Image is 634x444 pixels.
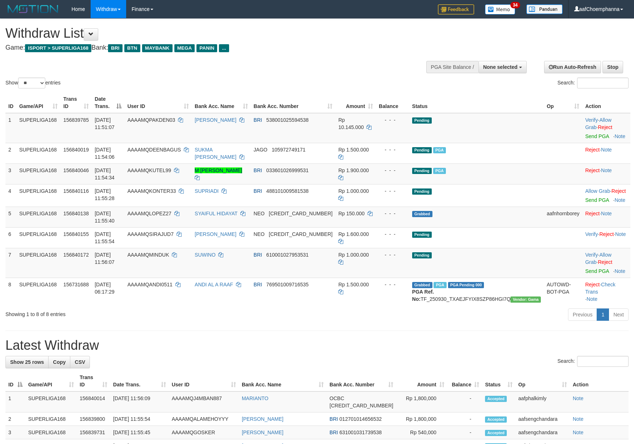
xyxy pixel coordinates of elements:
td: Rp 1,800,000 [396,391,447,412]
span: None selected [483,64,518,70]
a: Reject [599,231,614,237]
span: 34 [510,2,520,8]
span: BRI [254,167,262,173]
span: Accepted [485,430,507,436]
span: Grabbed [412,282,432,288]
span: Marked by aafromsomean [434,282,446,288]
span: OCBC [330,395,344,401]
a: Reject [585,282,600,287]
span: 156839785 [63,117,89,123]
span: MAYBANK [142,44,173,52]
div: PGA Site Balance / [426,61,478,73]
span: AAAAMQKONTER33 [127,188,176,194]
span: Rp 1.500.000 [338,282,369,287]
span: [DATE] 11:51:07 [95,117,115,130]
span: Copy 693816522488 to clipboard [330,403,393,408]
td: SUPERLIGA168 [16,113,61,143]
th: Trans ID: activate to sort column ascending [61,92,92,113]
td: · [582,207,630,227]
div: - - - [379,231,406,238]
span: 156840046 [63,167,89,173]
a: Send PGA [585,268,609,274]
span: BRI [254,117,262,123]
span: JAGO [254,147,268,153]
img: panduan.png [526,4,563,14]
span: AAAAMQMINDUK [127,252,169,258]
th: Status [409,92,544,113]
td: 7 [5,248,16,278]
td: SUPERLIGA168 [16,227,61,248]
a: Note [573,395,584,401]
div: - - - [379,146,406,153]
th: Bank Acc. Name: activate to sort column ascending [192,92,251,113]
span: [DATE] 11:55:54 [95,231,115,244]
th: Bank Acc. Name: activate to sort column ascending [239,371,327,391]
span: Pending [412,117,432,124]
input: Search: [577,356,629,367]
span: [DATE] 11:54:06 [95,147,115,160]
td: · · [582,278,630,306]
label: Show entries [5,78,61,88]
span: BRI [254,282,262,287]
a: [PERSON_NAME] [242,416,283,422]
span: AAAAMQSIRAJUD7 [127,231,174,237]
a: Reject [585,147,600,153]
td: SUPERLIGA168 [16,278,61,306]
th: ID: activate to sort column descending [5,371,25,391]
a: Show 25 rows [5,356,49,368]
th: Date Trans.: activate to sort column ascending [110,371,169,391]
span: [DATE] 11:55:28 [95,188,115,201]
span: [DATE] 11:55:40 [95,211,115,224]
span: Copy 769501009716535 to clipboard [266,282,309,287]
select: Showentries [18,78,45,88]
a: SUKMA [PERSON_NAME] [195,147,236,160]
th: ID [5,92,16,113]
td: 5 [5,207,16,227]
td: TF_250930_TXAEJFYIX8SZP86HGI7Q [409,278,544,306]
td: SUPERLIGA168 [16,143,61,163]
a: Note [601,147,612,153]
td: [DATE] 11:55:54 [110,412,169,426]
th: Amount: activate to sort column ascending [396,371,447,391]
td: - [447,412,482,426]
a: ANDI AL A RAAF [195,282,233,287]
span: MEGA [174,44,195,52]
th: Game/API: activate to sort column ascending [25,371,77,391]
img: MOTION_logo.png [5,4,61,14]
th: Balance: activate to sort column ascending [447,371,482,391]
span: PANIN [196,44,217,52]
div: - - - [379,281,406,288]
td: 1 [5,391,25,412]
td: aafsengchandara [515,426,570,439]
span: Pending [412,188,432,195]
span: 156731688 [63,282,89,287]
td: · · [582,248,630,278]
div: - - - [379,116,406,124]
span: · [585,188,611,194]
span: Copy 5859459223534313 to clipboard [269,211,333,216]
div: - - - [379,187,406,195]
a: Note [614,133,625,139]
a: Note [587,296,597,302]
th: Bank Acc. Number: activate to sort column ascending [251,92,336,113]
th: Action [582,92,630,113]
a: [PERSON_NAME] [195,117,236,123]
a: Verify [585,252,598,258]
td: 1 [5,113,16,143]
a: Reject [598,124,612,130]
a: M [PERSON_NAME] [195,167,242,173]
span: Copy 631001031739538 to clipboard [339,430,382,435]
span: Copy [53,359,66,365]
td: AAAAMQALAMEHOYYY [169,412,239,426]
a: Note [601,211,612,216]
th: Bank Acc. Number: activate to sort column ascending [327,371,396,391]
a: Allow Grab [585,252,611,265]
td: SUPERLIGA168 [16,248,61,278]
span: [DATE] 06:17:29 [95,282,115,295]
span: AAAAMQDEENBAGUS [127,147,181,153]
span: NEO [254,211,265,216]
span: Pending [412,147,432,153]
td: [DATE] 11:55:45 [110,426,169,439]
td: 156839800 [77,412,110,426]
a: Stop [602,61,623,73]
